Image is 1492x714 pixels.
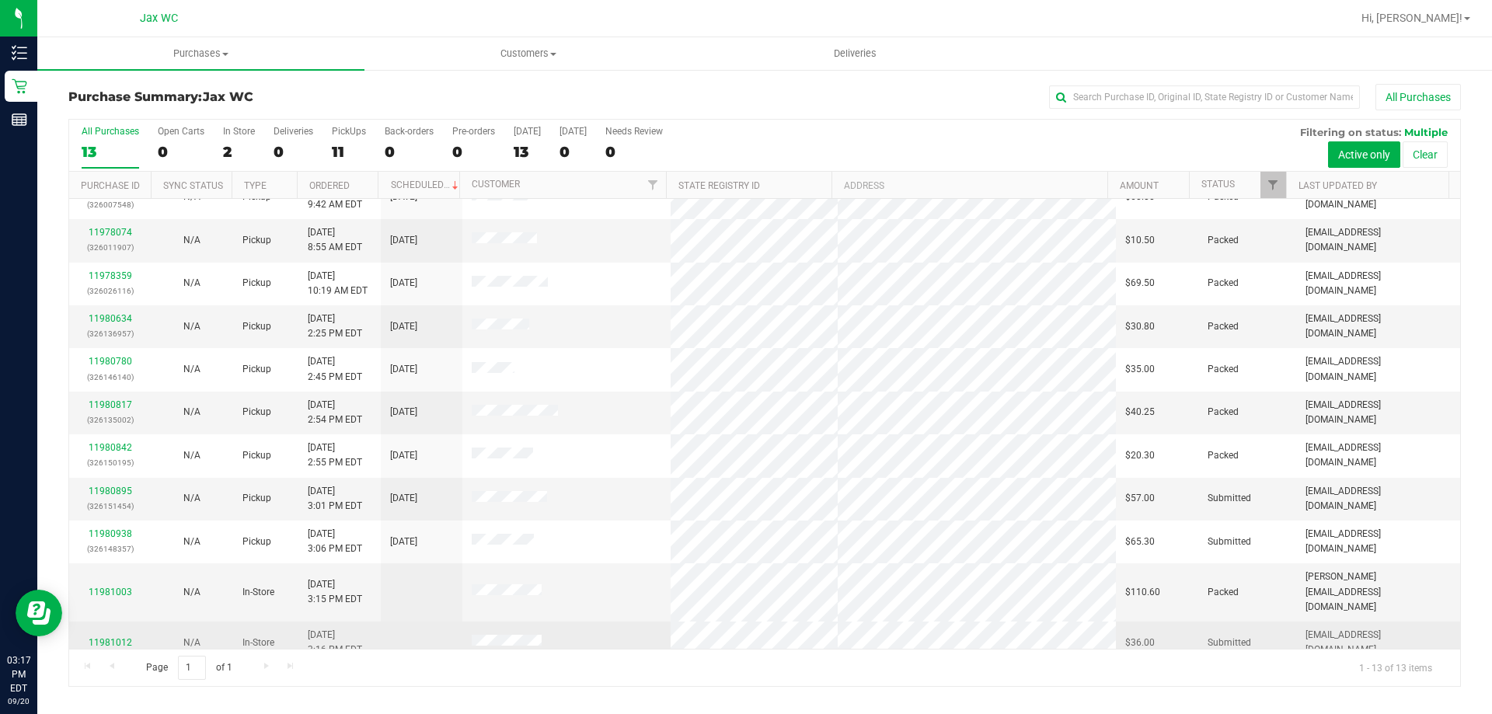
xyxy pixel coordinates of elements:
[78,413,141,427] p: (326135002)
[78,499,141,514] p: (326151454)
[1305,441,1451,470] span: [EMAIL_ADDRESS][DOMAIN_NAME]
[82,126,139,137] div: All Purchases
[1125,276,1155,291] span: $69.50
[242,319,271,334] span: Pickup
[1361,12,1462,24] span: Hi, [PERSON_NAME]!
[183,364,200,374] span: Not Applicable
[452,126,495,137] div: Pre-orders
[12,78,27,94] inline-svg: Retail
[1125,362,1155,377] span: $35.00
[78,284,141,298] p: (326026116)
[82,143,139,161] div: 13
[242,535,271,549] span: Pickup
[308,628,362,657] span: [DATE] 3:16 PM EDT
[1125,319,1155,334] span: $30.80
[183,536,200,547] span: Not Applicable
[183,321,200,332] span: Not Applicable
[12,112,27,127] inline-svg: Reports
[1305,398,1451,427] span: [EMAIL_ADDRESS][DOMAIN_NAME]
[12,45,27,61] inline-svg: Inventory
[1305,354,1451,384] span: [EMAIL_ADDRESS][DOMAIN_NAME]
[332,126,366,137] div: PickUps
[308,484,362,514] span: [DATE] 3:01 PM EDT
[1208,448,1239,463] span: Packed
[1208,585,1239,600] span: Packed
[385,143,434,161] div: 0
[390,535,417,549] span: [DATE]
[178,656,206,680] input: 1
[223,126,255,137] div: In Store
[559,126,587,137] div: [DATE]
[452,143,495,161] div: 0
[1208,491,1251,506] span: Submitted
[89,270,132,281] a: 11978359
[16,590,62,636] iframe: Resource center
[813,47,898,61] span: Deliveries
[308,441,362,470] span: [DATE] 2:55 PM EDT
[365,47,691,61] span: Customers
[242,362,271,377] span: Pickup
[183,637,200,648] span: Not Applicable
[183,406,200,417] span: Not Applicable
[183,233,200,248] button: N/A
[1300,126,1401,138] span: Filtering on status:
[242,405,271,420] span: Pickup
[390,448,417,463] span: [DATE]
[385,126,434,137] div: Back-orders
[1201,179,1235,190] a: Status
[242,636,274,650] span: In-Store
[242,448,271,463] span: Pickup
[242,276,271,291] span: Pickup
[308,577,362,607] span: [DATE] 3:15 PM EDT
[1403,141,1448,168] button: Clear
[274,126,313,137] div: Deliveries
[1125,448,1155,463] span: $20.30
[183,450,200,461] span: Not Applicable
[1125,636,1155,650] span: $36.00
[1208,636,1251,650] span: Submitted
[81,180,140,191] a: Purchase ID
[78,326,141,341] p: (326136957)
[1125,491,1155,506] span: $57.00
[242,585,274,600] span: In-Store
[1375,84,1461,110] button: All Purchases
[1208,233,1239,248] span: Packed
[1125,233,1155,248] span: $10.50
[472,179,520,190] a: Customer
[89,442,132,453] a: 11980842
[308,398,362,427] span: [DATE] 2:54 PM EDT
[1347,656,1445,679] span: 1 - 13 of 13 items
[1049,85,1360,109] input: Search Purchase ID, Original ID, State Registry ID or Customer Name...
[390,405,417,420] span: [DATE]
[223,143,255,161] div: 2
[37,37,364,70] a: Purchases
[242,491,271,506] span: Pickup
[1305,527,1451,556] span: [EMAIL_ADDRESS][DOMAIN_NAME]
[183,636,200,650] button: N/A
[831,172,1107,199] th: Address
[308,312,362,341] span: [DATE] 2:25 PM EDT
[1208,362,1239,377] span: Packed
[140,12,178,25] span: Jax WC
[1328,141,1400,168] button: Active only
[163,180,223,191] a: Sync Status
[89,356,132,367] a: 11980780
[183,362,200,377] button: N/A
[1305,628,1451,657] span: [EMAIL_ADDRESS][DOMAIN_NAME]
[1305,569,1451,615] span: [PERSON_NAME][EMAIL_ADDRESS][DOMAIN_NAME]
[183,491,200,506] button: N/A
[68,90,532,104] h3: Purchase Summary:
[1125,535,1155,549] span: $65.30
[158,126,204,137] div: Open Carts
[1299,180,1377,191] a: Last Updated By
[308,527,362,556] span: [DATE] 3:06 PM EDT
[308,354,362,384] span: [DATE] 2:45 PM EDT
[1208,405,1239,420] span: Packed
[89,399,132,410] a: 11980817
[514,126,541,137] div: [DATE]
[37,47,364,61] span: Purchases
[89,227,132,238] a: 11978074
[605,143,663,161] div: 0
[89,486,132,496] a: 11980895
[390,276,417,291] span: [DATE]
